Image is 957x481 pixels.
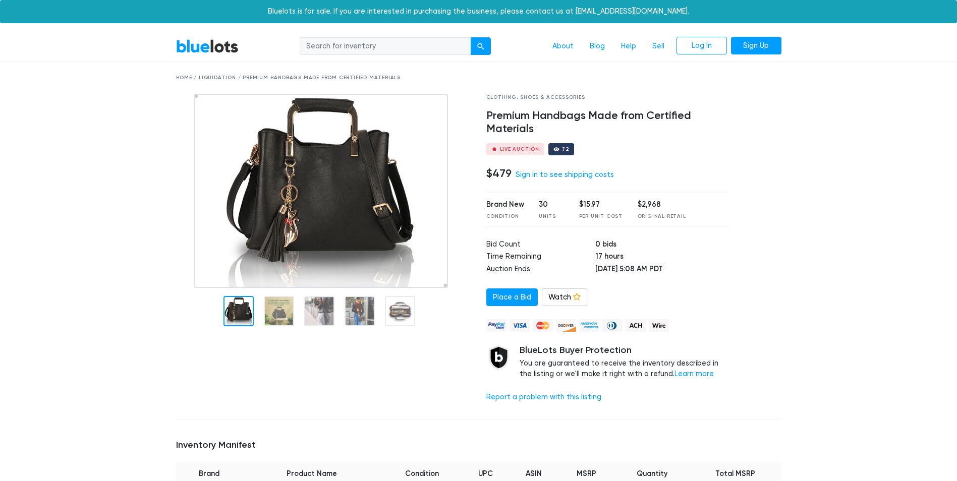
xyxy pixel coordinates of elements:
h5: Inventory Manifest [176,440,781,451]
img: mastercard-42073d1d8d11d6635de4c079ffdb20a4f30a903dc55d1612383a1b395dd17f39.png [533,319,553,332]
div: Live Auction [500,147,540,152]
img: american_express-ae2a9f97a040b4b41f6397f7637041a5861d5f99d0716c09922aba4e24c8547d.png [579,319,599,332]
div: Home / Liquidation / Premium Handbags Made from Certified Materials [176,74,781,82]
div: Condition [486,213,524,220]
a: Report a problem with this listing [486,393,601,401]
a: Log In [677,37,727,55]
div: You are guaranteed to receive the inventory described in the listing or we'll make it right with ... [520,345,730,380]
div: Brand New [486,199,524,210]
div: 72 [562,147,569,152]
div: $2,968 [638,199,686,210]
input: Search for inventory [300,37,471,55]
a: Blog [582,37,613,56]
td: Auction Ends [486,264,595,276]
div: Original Retail [638,213,686,220]
h4: $479 [486,167,512,180]
img: bf2101ee-58b1-4b77-8e9a-4aeaaf4967f4-1731135554.jpg [194,94,448,288]
td: 0 bids [595,239,729,252]
a: About [544,37,582,56]
td: Time Remaining [486,251,595,264]
a: Sign in to see shipping costs [516,170,614,179]
div: $15.97 [579,199,623,210]
td: [DATE] 5:08 AM PDT [595,264,729,276]
img: diners_club-c48f30131b33b1bb0e5d0e2dbd43a8bea4cb12cb2961413e2f4250e06c020426.png [602,319,623,332]
div: Per Unit Cost [579,213,623,220]
h4: Premium Handbags Made from Certified Materials [486,109,730,136]
td: Bid Count [486,239,595,252]
div: 30 [539,199,564,210]
img: buyer_protection_shield-3b65640a83011c7d3ede35a8e5a80bfdfaa6a97447f0071c1475b91a4b0b3d01.png [486,345,512,370]
a: Sell [644,37,672,56]
img: discover-82be18ecfda2d062aad2762c1ca80e2d36a4073d45c9e0ffae68cd515fbd3d32.png [556,319,576,332]
div: Clothing, Shoes & Accessories [486,94,730,101]
a: Place a Bid [486,288,538,307]
div: Units [539,213,564,220]
td: 17 hours [595,251,729,264]
a: Help [613,37,644,56]
a: BlueLots [176,39,239,53]
a: Learn more [674,370,714,378]
a: Watch [542,288,587,307]
img: wire-908396882fe19aaaffefbd8e17b12f2f29708bd78693273c0e28e3a24408487f.png [649,319,669,332]
img: paypal_credit-80455e56f6e1299e8d57f40c0dcee7b8cd4ae79b9eccbfc37e2480457ba36de9.png [486,319,506,332]
h5: BlueLots Buyer Protection [520,345,730,356]
img: ach-b7992fed28a4f97f893c574229be66187b9afb3f1a8d16a4691d3d3140a8ab00.png [626,319,646,332]
a: Sign Up [731,37,781,55]
img: visa-79caf175f036a155110d1892330093d4c38f53c55c9ec9e2c3a54a56571784bb.png [510,319,530,332]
